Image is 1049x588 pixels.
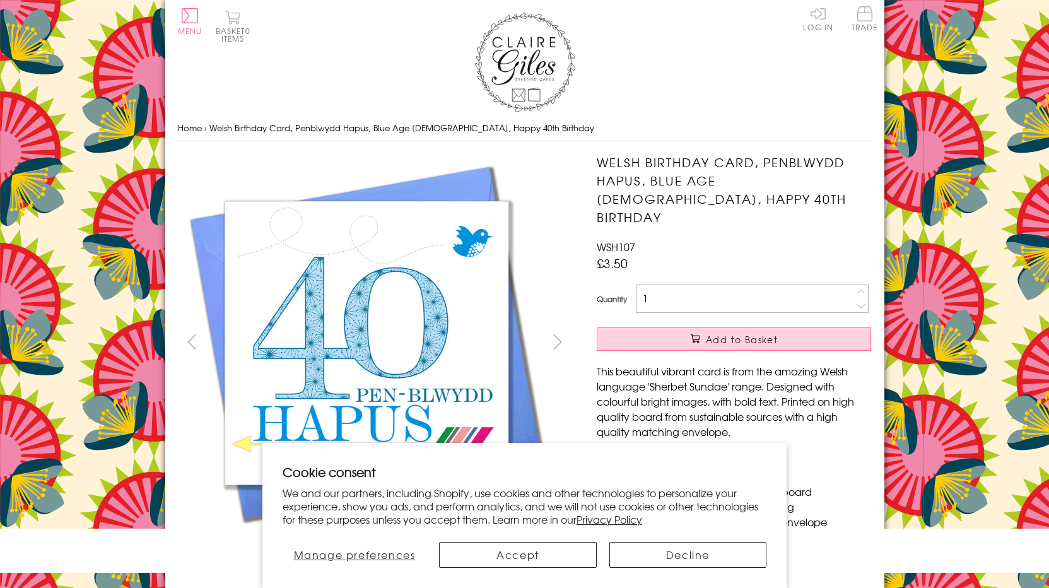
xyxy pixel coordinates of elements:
[474,13,575,112] img: Claire Giles Greetings Cards
[597,363,871,439] p: This beautiful vibrant card is from the amazing Welsh language 'Sherbet Sundae' range. Designed w...
[209,122,594,134] span: Welsh Birthday Card, Penblwydd Hapus, Blue Age [DEMOGRAPHIC_DATA], Happy 40th Birthday
[597,327,871,351] button: Add to Basket
[178,153,556,532] img: Welsh Birthday Card, Penblwydd Hapus, Blue Age 40, Happy 40th Birthday
[597,153,871,226] h1: Welsh Birthday Card, Penblwydd Hapus, Blue Age [DEMOGRAPHIC_DATA], Happy 40th Birthday
[221,25,250,44] span: 0 items
[283,463,767,481] h2: Cookie consent
[283,542,426,568] button: Manage preferences
[178,327,206,356] button: prev
[216,10,250,42] button: Basket0 items
[178,115,872,141] nav: breadcrumbs
[439,542,597,568] button: Accept
[597,239,635,254] span: WSH107
[597,293,627,305] label: Quantity
[178,122,202,134] a: Home
[852,6,878,31] span: Trade
[803,6,833,31] a: Log In
[706,333,778,346] span: Add to Basket
[577,512,642,527] a: Privacy Policy
[178,8,202,35] button: Menu
[204,122,207,134] span: ›
[283,486,767,526] p: We and our partners, including Shopify, use cookies and other technologies to personalize your ex...
[178,25,202,37] span: Menu
[543,327,571,356] button: next
[609,542,767,568] button: Decline
[294,547,416,562] span: Manage preferences
[852,6,878,33] a: Trade
[597,254,628,272] span: £3.50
